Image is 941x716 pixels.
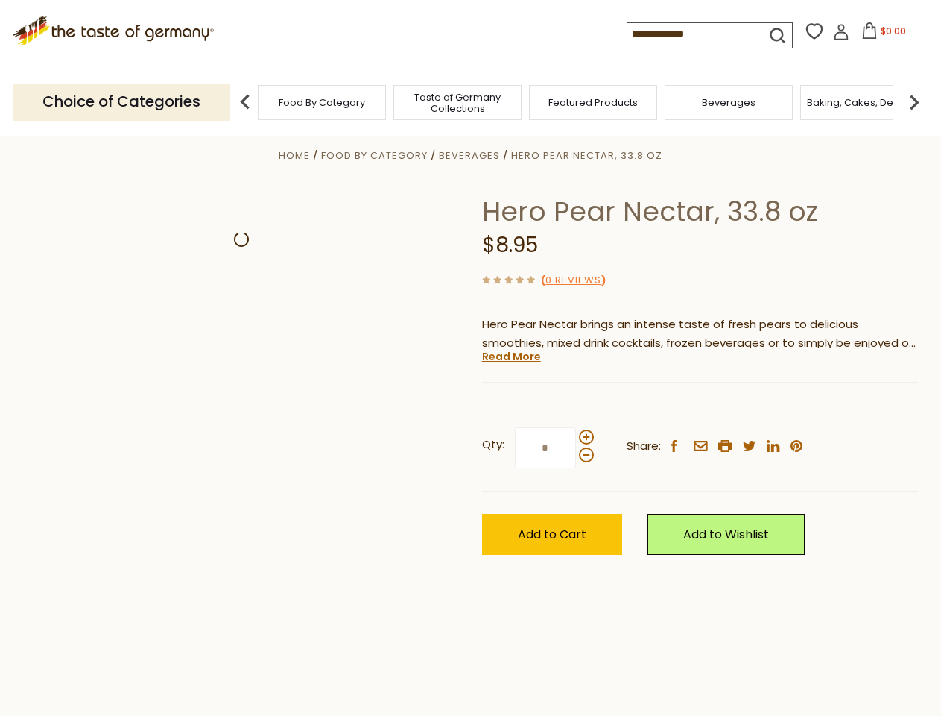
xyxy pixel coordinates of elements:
[439,148,500,163] a: Beverages
[398,92,517,114] a: Taste of Germany Collections
[545,273,601,289] a: 0 Reviews
[627,437,661,456] span: Share:
[482,349,541,364] a: Read More
[807,97,922,108] a: Baking, Cakes, Desserts
[852,22,916,45] button: $0.00
[881,25,906,37] span: $0.00
[482,195,918,228] h1: Hero Pear Nectar, 33.8 oz
[482,514,622,555] button: Add to Cart
[515,427,576,468] input: Qty:
[702,97,755,108] a: Beverages
[13,84,230,120] p: Choice of Categories
[482,436,504,454] strong: Qty:
[230,87,260,117] img: previous arrow
[482,315,918,353] p: Hero Pear Nectar brings an intense taste of fresh pears to delicious smoothies, mixed drink cockt...
[518,526,586,543] span: Add to Cart
[548,97,638,108] a: Featured Products
[279,97,365,108] a: Food By Category
[321,148,428,163] a: Food By Category
[482,230,538,260] span: $8.95
[647,514,805,555] a: Add to Wishlist
[511,148,662,163] a: Hero Pear Nectar, 33.8 oz
[279,148,310,163] a: Home
[541,273,606,287] span: ( )
[899,87,929,117] img: next arrow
